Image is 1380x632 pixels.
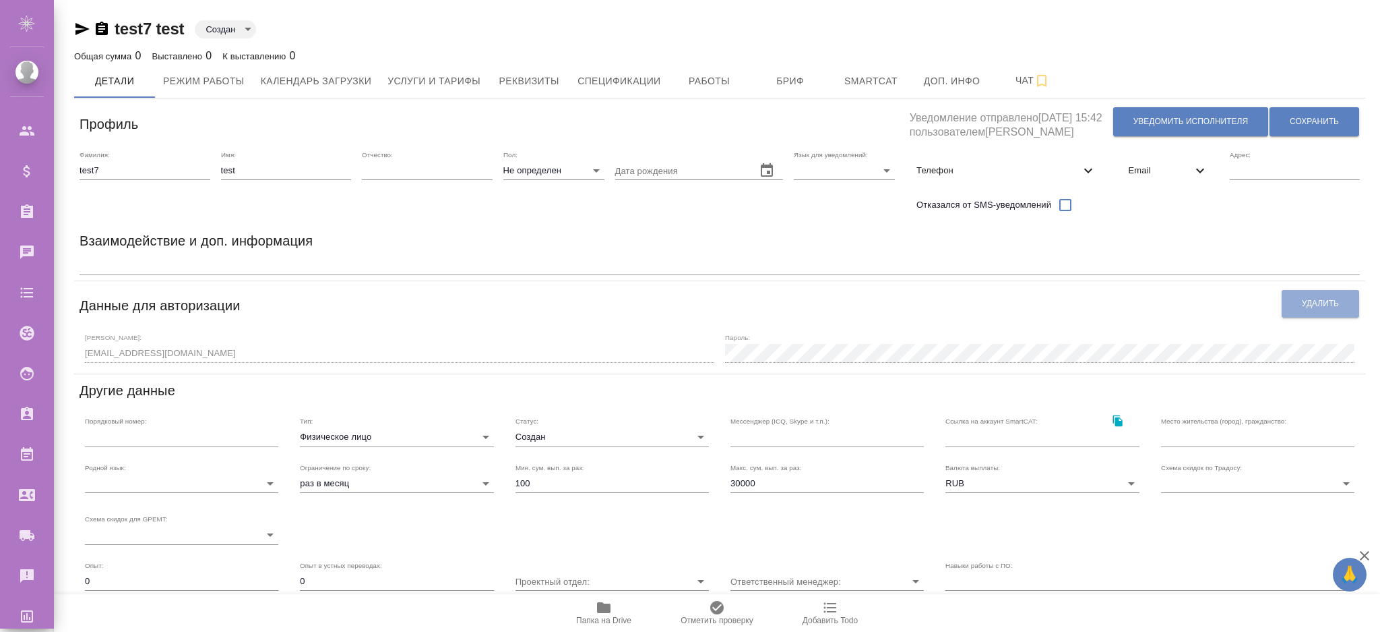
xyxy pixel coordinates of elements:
label: Опыт: [85,562,104,569]
p: К выставлению [222,51,289,61]
button: Open [906,572,925,591]
div: 0 [222,48,295,64]
h6: Взаимодействие и доп. информация [80,230,313,252]
span: Услуги и тарифы [387,73,480,90]
span: Папка на Drive [576,616,631,625]
div: Физическое лицо [300,428,493,447]
button: Отметить проверку [660,594,774,632]
button: Сохранить [1269,107,1359,136]
h6: Другие данные [80,380,175,401]
div: Создан [515,428,709,447]
div: Email [1118,156,1219,185]
span: Бриф [758,73,823,90]
label: Имя: [221,151,236,158]
h5: Уведомление отправлено [DATE] 15:42 пользователем [PERSON_NAME] [910,104,1112,140]
div: 0 [152,48,212,64]
label: Схема скидок по Традосу: [1161,464,1242,471]
label: Схема скидок для GPEMT: [85,516,168,523]
span: Smartcat [839,73,904,90]
label: Ссылка на аккаунт SmartCAT: [945,418,1038,425]
label: Мин. сум. вып. за раз: [515,464,584,471]
svg: Подписаться [1034,73,1050,89]
label: Тип: [300,418,313,425]
label: Место жительства (город), гражданство: [1161,418,1286,425]
span: Режим работы [163,73,245,90]
button: Скопировать ссылку [1104,407,1132,434]
label: Навыки работы с ПО: [945,562,1013,569]
label: Отчество: [362,151,393,158]
span: Календарь загрузки [261,73,372,90]
div: раз в месяц [300,474,493,493]
label: Фамилия: [80,151,110,158]
span: Доп. инфо [920,73,984,90]
span: Работы [677,73,742,90]
p: Общая сумма [74,51,135,61]
label: Родной язык: [85,464,126,471]
label: [PERSON_NAME]: [85,334,142,341]
label: Опыт в устных переводах: [300,562,382,569]
span: Добавить Todo [803,616,858,625]
h6: Профиль [80,113,138,135]
span: Отметить проверку [681,616,753,625]
div: Телефон [906,156,1106,185]
button: Добавить Todo [774,594,887,632]
a: test7 test [115,20,184,38]
span: Отказался от SMS-уведомлений [916,198,1051,212]
h6: Данные для авторизации [80,295,241,316]
button: Уведомить исполнителя [1113,107,1268,136]
label: Статус: [515,418,538,425]
span: Телефон [916,164,1079,177]
div: Создан [195,20,255,38]
label: Валюта выплаты: [945,464,1000,471]
span: Детали [82,73,147,90]
button: Скопировать ссылку [94,21,110,37]
div: 0 [74,48,142,64]
div: RUB [945,474,1139,493]
span: Сохранить [1290,116,1339,127]
label: Адрес: [1230,151,1251,158]
button: Open [691,572,710,591]
button: Создан [201,24,239,35]
label: Язык для уведомлений: [794,151,868,158]
button: Скопировать ссылку для ЯМессенджера [74,21,90,37]
label: Макс. сум. вып. за раз: [730,464,802,471]
span: Спецификации [577,73,660,90]
label: Пароль: [725,334,750,341]
div: Не определен [503,161,604,180]
span: Email [1129,164,1192,177]
label: Порядковый номер: [85,418,146,425]
span: Чат [1001,72,1065,89]
span: 🙏 [1338,561,1361,589]
button: Папка на Drive [547,594,660,632]
label: Пол: [503,151,517,158]
span: Уведомить исполнителя [1133,116,1248,127]
label: Мессенджер (ICQ, Skype и т.п.): [730,418,829,425]
button: 🙏 [1333,558,1367,592]
span: Реквизиты [497,73,561,90]
p: Выставлено [152,51,206,61]
label: Ограничение по сроку: [300,464,371,471]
